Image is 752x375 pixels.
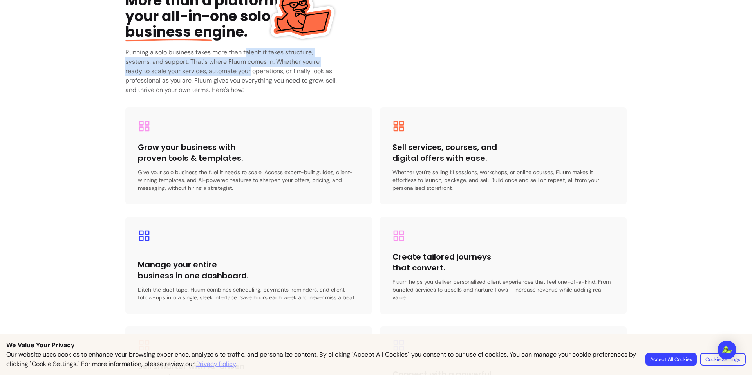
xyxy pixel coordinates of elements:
[700,353,746,366] button: Cookie Settings
[138,168,360,192] p: Give your solo business the fuel it needs to scale. Access expert-built guides, client-winning te...
[392,142,503,164] h3: Sell services, courses, and digital offers with ease.
[138,259,249,281] h3: Manage your entire business in one dashboard.
[392,168,614,192] p: Whether you're selling 1:1 sessions, workshops, or online courses, Fluum makes it effortless to l...
[6,350,636,369] p: Our website uses cookies to enhance your browsing experience, analyze site traffic, and personali...
[718,341,736,359] div: Open Intercom Messenger
[196,359,236,369] a: Privacy Policy
[125,22,248,42] span: gine.
[392,251,503,273] h3: Create tailored journeys that convert.
[125,48,338,95] h3: Running a solo business takes more than talent: it takes structure, systems, and support. That's ...
[645,353,697,366] button: Accept All Cookies
[392,278,614,301] p: Fluum helps you deliver personalised client experiences that feel one-of-a-kind. From bundled ser...
[138,286,360,301] p: Ditch the duct tape. Fluum combines scheduling, payments, reminders, and client follow-ups into a...
[125,22,212,42] span: business en
[138,142,249,164] h3: Grow your business with proven tools & templates.
[6,341,746,350] p: We Value Your Privacy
